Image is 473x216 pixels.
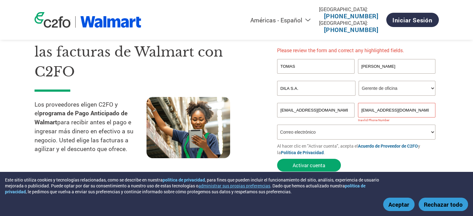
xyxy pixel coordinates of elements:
[386,13,439,27] a: Iniciar sesión
[319,6,383,12] div: [GEOGRAPHIC_DATA]:
[359,81,435,96] select: Title/Role
[358,143,418,149] a: Acuerdo de Proveedor de C2FO
[35,12,71,28] img: c2fo logo
[358,118,436,122] div: Inavlid Phone Number
[277,143,439,156] p: Al hacer clic en "Activar cuenta", acepta el y la .
[5,183,365,195] a: política de privacidad
[277,47,439,54] p: Please review the form and correct any highlighted fields.
[277,103,355,117] input: Invalid Email format
[277,96,436,100] div: Invalid company name or company name is too long
[277,81,355,96] input: Nombre de su compañía*
[198,183,270,189] button: administrar sus propias preferencias
[319,20,383,26] div: [GEOGRAPHIC_DATA]:
[358,74,436,78] div: Invalid last name or last name is too long
[35,22,258,82] h1: Obtenga pagos anticipados de las facturas de Walmart con C2FO
[146,97,230,158] img: supply chain worker
[277,74,355,78] div: Invalid first name or first name is too long
[35,109,128,126] strong: programa de Pago Anticipado de Walmart
[163,177,205,183] a: política de privacidad
[277,118,355,122] div: Inavlid Email Address
[277,59,355,74] input: Nombre*
[35,100,146,154] p: Los proveedores eligen C2FO y el para recibir antes el pago e ingresar más dinero en efectivo a s...
[277,159,341,172] button: Activar cuenta
[80,16,141,28] img: Walmart
[324,26,378,34] a: [PHONE_NUMBER]
[324,12,378,20] a: [PHONE_NUMBER]
[358,59,436,74] input: Apellido*
[5,177,387,195] div: Este sitio utiliza cookies y tecnologías relacionadas, como se describe en nuestra , para fines q...
[419,198,468,211] button: Rechazar todo
[383,198,415,211] button: Aceptar
[358,103,436,117] input: Teléfono*
[281,149,324,155] a: Política de Privacidad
